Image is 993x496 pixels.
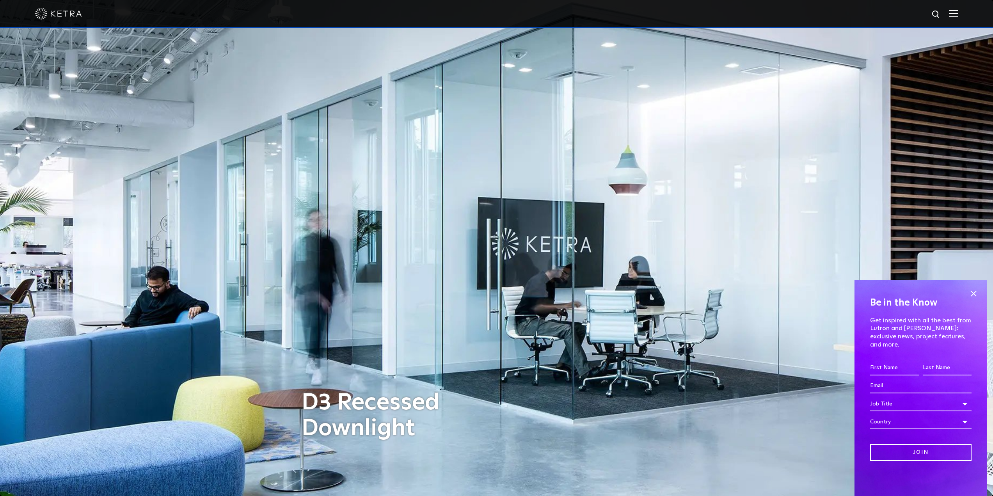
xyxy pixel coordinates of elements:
input: Join [870,444,972,461]
div: Job Title [870,396,972,411]
h4: Be in the Know [870,295,972,310]
img: search icon [931,10,941,20]
img: ketra-logo-2019-white [35,8,82,20]
input: Last Name [923,361,972,375]
img: Hamburger%20Nav.svg [949,10,958,17]
input: First Name [870,361,919,375]
h1: D3 Recessed Downlight [302,390,501,441]
input: Email [870,379,972,393]
p: Get inspired with all the best from Lutron and [PERSON_NAME]: exclusive news, project features, a... [870,316,972,349]
div: Country [870,414,972,429]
